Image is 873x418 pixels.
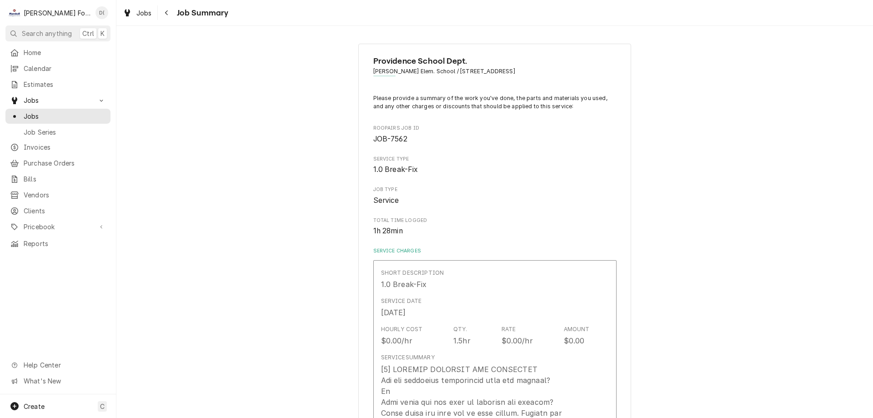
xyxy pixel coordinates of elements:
span: Search anything [22,29,72,38]
label: Service Charges [373,247,617,255]
a: Jobs [5,109,110,124]
div: 1.0 Break-Fix [381,279,427,290]
span: Total Time Logged [373,226,617,237]
span: Reports [24,239,106,248]
div: Roopairs Job ID [373,125,617,144]
span: Service Type [373,156,617,163]
span: Calendar [24,64,106,73]
a: Bills [5,171,110,186]
div: Service Summary [381,353,435,362]
div: $0.00/hr [502,335,533,346]
div: $0.00/hr [381,335,412,346]
div: [PERSON_NAME] Food Equipment Service [24,8,90,18]
span: Job Summary [174,7,229,19]
a: Reports [5,236,110,251]
span: JOB-7562 [373,135,407,143]
div: Client Information [373,55,617,83]
div: Amount [564,325,590,333]
div: Hourly Cost [381,325,423,333]
span: Jobs [136,8,152,18]
span: Home [24,48,106,57]
span: Service [373,196,399,205]
p: Please provide a summary of the work you've done, the parts and materials you used, and any other... [373,94,617,111]
span: Job Type [373,195,617,206]
span: Name [373,55,617,67]
span: Estimates [24,80,106,89]
a: Clients [5,203,110,218]
div: 1.5hr [453,335,471,346]
a: Go to What's New [5,373,110,388]
div: Short Description [381,269,444,277]
span: Roopairs Job ID [373,125,617,132]
a: Go to Pricebook [5,219,110,234]
span: Service Type [373,164,617,175]
span: Vendors [24,190,106,200]
div: Derek Testa (81)'s Avatar [95,6,108,19]
span: Clients [24,206,106,216]
a: Calendar [5,61,110,76]
div: Rate [502,325,516,333]
a: Home [5,45,110,60]
a: Purchase Orders [5,156,110,171]
a: Job Series [5,125,110,140]
span: Roopairs Job ID [373,134,617,145]
span: K [100,29,105,38]
a: Vendors [5,187,110,202]
span: What's New [24,376,105,386]
div: $0.00 [564,335,585,346]
span: Bills [24,174,106,184]
div: Service Date [381,297,422,305]
span: Jobs [24,96,92,105]
span: 1h 28min [373,227,403,235]
span: Pricebook [24,222,92,232]
span: Purchase Orders [24,158,106,168]
span: Total Time Logged [373,217,617,224]
span: Address [373,67,617,76]
a: Go to Help Center [5,358,110,373]
span: Help Center [24,360,105,370]
a: Jobs [119,5,156,20]
div: Marshall Food Equipment Service's Avatar [8,6,21,19]
div: Job Type [373,186,617,206]
div: [DATE] [381,307,406,318]
div: Service Type [373,156,617,175]
div: D( [95,6,108,19]
span: Job Type [373,186,617,193]
span: Create [24,403,45,410]
a: Invoices [5,140,110,155]
div: Total Time Logged [373,217,617,237]
span: Jobs [24,111,106,121]
span: Ctrl [82,29,94,38]
a: Go to Jobs [5,93,110,108]
span: 1.0 Break-Fix [373,165,418,174]
span: Job Series [24,127,106,137]
span: C [100,402,105,411]
a: Estimates [5,77,110,92]
button: Navigate back [160,5,174,20]
div: M [8,6,21,19]
div: Qty. [453,325,467,333]
span: Invoices [24,142,106,152]
button: Search anythingCtrlK [5,25,110,41]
